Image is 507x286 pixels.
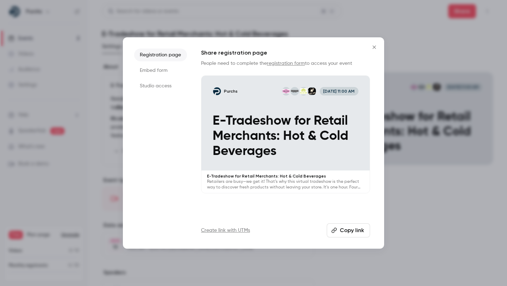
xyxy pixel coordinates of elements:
[290,87,299,95] img: Karen Hales
[299,87,308,95] img: Trevor Jordan
[213,113,358,159] p: E-Tradeshow for Retail Merchants: Hot & Cold Beverages
[201,60,370,67] p: People need to complete the to access your event
[207,179,364,190] p: Retailers are busy—we get it! That’s why this virtual tradeshow is the perfect way to discover fr...
[327,223,370,237] button: Copy link
[207,173,364,179] p: E-Tradeshow for Retail Merchants: Hot & Cold Beverages
[224,88,238,94] p: Purchs
[134,49,187,61] li: Registration page
[267,61,305,66] a: registration form
[308,87,316,95] img: Trevor Jordan
[134,64,187,77] li: Embed form
[213,87,221,95] img: E-Tradeshow for Retail Merchants: Hot & Cold Beverages
[201,227,250,234] a: Create link with UTMs
[201,75,370,193] a: E-Tradeshow for Retail Merchants: Hot & Cold BeveragesPurchsTrevor JordanTrevor JordanKaren Hales...
[201,49,370,57] h1: Share registration page
[320,87,358,95] span: [DATE] 11:00 AM
[134,80,187,92] li: Studio access
[282,87,290,95] img: Zachary Fritze
[367,40,381,54] button: Close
